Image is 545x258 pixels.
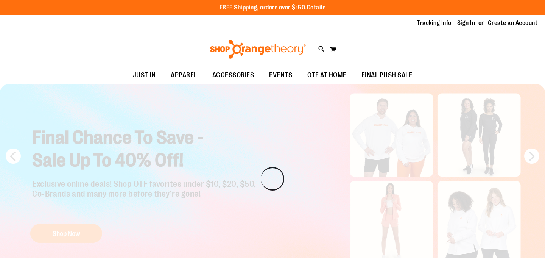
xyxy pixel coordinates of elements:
span: FINAL PUSH SALE [361,67,413,84]
img: Shop Orangetheory [209,40,307,59]
a: Sign In [457,19,475,27]
a: Tracking Info [417,19,452,27]
a: JUST IN [125,67,163,84]
span: OTF AT HOME [307,67,346,84]
p: FREE Shipping, orders over $150. [220,3,326,12]
a: FINAL PUSH SALE [354,67,420,84]
span: JUST IN [133,67,156,84]
span: ACCESSORIES [212,67,254,84]
span: APPAREL [171,67,197,84]
span: EVENTS [269,67,292,84]
a: OTF AT HOME [300,67,354,84]
a: EVENTS [262,67,300,84]
a: APPAREL [163,67,205,84]
a: Details [307,4,326,11]
a: ACCESSORIES [205,67,262,84]
a: Create an Account [488,19,538,27]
